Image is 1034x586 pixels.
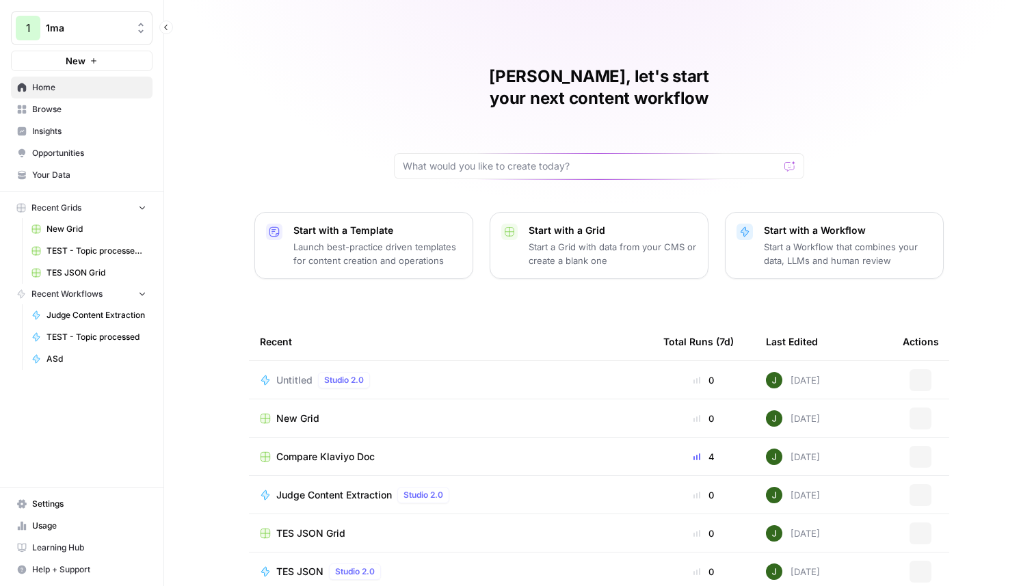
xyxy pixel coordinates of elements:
[764,224,932,237] p: Start with a Workflow
[766,372,782,388] img: 5v0yozua856dyxnw4lpcp45mgmzh
[663,565,744,578] div: 0
[25,240,153,262] a: TEST - Topic processed Grid
[766,563,820,580] div: [DATE]
[260,412,641,425] a: New Grid
[11,120,153,142] a: Insights
[11,493,153,515] a: Settings
[254,212,473,279] button: Start with a TemplateLaunch best-practice driven templates for content creation and operations
[260,372,641,388] a: UntitledStudio 2.0
[766,410,782,427] img: 5v0yozua856dyxnw4lpcp45mgmzh
[32,125,146,137] span: Insights
[25,326,153,348] a: TEST - Topic processed
[47,245,146,257] span: TEST - Topic processed Grid
[47,223,146,235] span: New Grid
[663,323,734,360] div: Total Runs (7d)
[260,563,641,580] a: TES JSONStudio 2.0
[766,525,782,542] img: 5v0yozua856dyxnw4lpcp45mgmzh
[32,498,146,510] span: Settings
[276,488,392,502] span: Judge Content Extraction
[276,565,323,578] span: TES JSON
[276,412,319,425] span: New Grid
[47,331,146,343] span: TEST - Topic processed
[490,212,708,279] button: Start with a GridStart a Grid with data from your CMS or create a blank one
[663,373,744,387] div: 0
[46,21,129,35] span: 1ma
[25,304,153,326] a: Judge Content Extraction
[11,11,153,45] button: Workspace: 1ma
[903,323,939,360] div: Actions
[766,487,782,503] img: 5v0yozua856dyxnw4lpcp45mgmzh
[32,147,146,159] span: Opportunities
[32,169,146,181] span: Your Data
[766,372,820,388] div: [DATE]
[766,525,820,542] div: [DATE]
[11,198,153,218] button: Recent Grids
[66,54,85,68] span: New
[11,98,153,120] a: Browse
[766,323,818,360] div: Last Edited
[293,224,462,237] p: Start with a Template
[26,20,31,36] span: 1
[11,284,153,304] button: Recent Workflows
[47,353,146,365] span: ASd
[394,66,804,109] h1: [PERSON_NAME], let's start your next content workflow
[293,240,462,267] p: Launch best-practice driven templates for content creation and operations
[11,537,153,559] a: Learning Hub
[766,410,820,427] div: [DATE]
[47,309,146,321] span: Judge Content Extraction
[260,450,641,464] a: Compare Klaviyo Doc
[663,450,744,464] div: 4
[11,142,153,164] a: Opportunities
[529,224,697,237] p: Start with a Grid
[335,565,375,578] span: Studio 2.0
[260,487,641,503] a: Judge Content ExtractionStudio 2.0
[766,487,820,503] div: [DATE]
[31,288,103,300] span: Recent Workflows
[766,449,782,465] img: 5v0yozua856dyxnw4lpcp45mgmzh
[25,262,153,284] a: TES JSON Grid
[529,240,697,267] p: Start a Grid with data from your CMS or create a blank one
[766,449,820,465] div: [DATE]
[47,267,146,279] span: TES JSON Grid
[11,515,153,537] a: Usage
[260,527,641,540] a: TES JSON Grid
[766,563,782,580] img: 5v0yozua856dyxnw4lpcp45mgmzh
[32,103,146,116] span: Browse
[11,164,153,186] a: Your Data
[32,563,146,576] span: Help + Support
[403,159,779,173] input: What would you like to create today?
[663,488,744,502] div: 0
[403,489,443,501] span: Studio 2.0
[663,412,744,425] div: 0
[764,240,932,267] p: Start a Workflow that combines your data, LLMs and human review
[32,81,146,94] span: Home
[25,348,153,370] a: ASd
[324,374,364,386] span: Studio 2.0
[276,450,375,464] span: Compare Klaviyo Doc
[11,77,153,98] a: Home
[260,323,641,360] div: Recent
[276,527,345,540] span: TES JSON Grid
[31,202,81,214] span: Recent Grids
[725,212,944,279] button: Start with a WorkflowStart a Workflow that combines your data, LLMs and human review
[276,373,313,387] span: Untitled
[32,520,146,532] span: Usage
[11,51,153,71] button: New
[11,559,153,581] button: Help + Support
[663,527,744,540] div: 0
[25,218,153,240] a: New Grid
[32,542,146,554] span: Learning Hub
